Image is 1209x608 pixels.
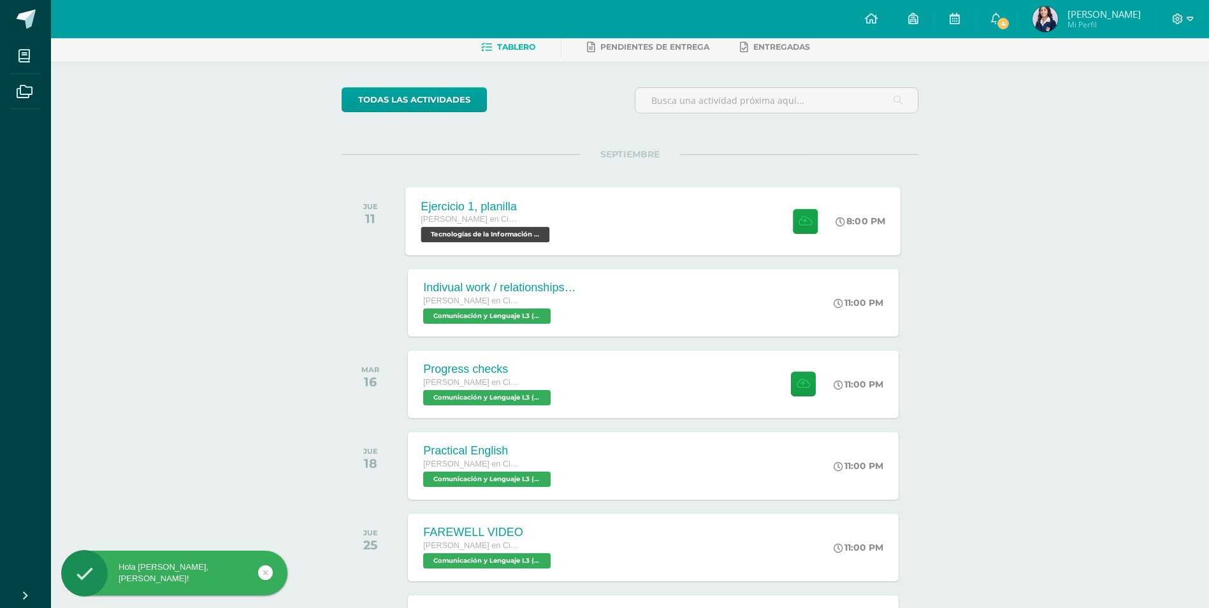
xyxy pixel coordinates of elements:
span: Entregadas [753,42,810,52]
span: Tablero [497,42,535,52]
a: Entregadas [740,37,810,57]
div: 11:00 PM [834,460,883,472]
span: Mi Perfil [1068,19,1141,30]
div: 18 [363,456,378,471]
span: Comunicación y Lenguaje L3 (Inglés) 5 'B' [423,472,551,487]
div: JUE [363,528,378,537]
span: [PERSON_NAME] en Ciencias y Letras [423,296,519,305]
div: Ejercicio 1, planilla [421,199,553,213]
div: JUE [363,202,378,211]
span: 4 [996,17,1010,31]
span: Comunicación y Lenguaje L3 (Inglés) 5 'B' [423,308,551,324]
div: 11:00 PM [834,297,883,308]
a: Tablero [481,37,535,57]
div: 25 [363,537,378,553]
div: Practical English [423,444,554,458]
a: todas las Actividades [342,87,487,112]
div: 11:00 PM [834,379,883,390]
div: Progress checks [423,363,554,376]
a: Pendientes de entrega [587,37,709,57]
div: JUE [363,447,378,456]
span: [PERSON_NAME] [1068,8,1141,20]
div: 11 [363,211,378,226]
span: [PERSON_NAME] en Ciencias y Letras [423,378,519,387]
div: 11:00 PM [834,542,883,553]
div: 16 [361,374,379,389]
img: f7acf8f895cf03d4304b4a07aaa77d25.png [1032,6,1058,32]
input: Busca una actividad próxima aquí... [635,88,918,113]
span: [PERSON_NAME] en Ciencias y Letras [423,541,519,550]
span: Tecnologías de la Información y la Comunicación 5 'B' [421,227,550,242]
span: [PERSON_NAME] en Ciencias y Letras [423,460,519,468]
div: 8:00 PM [836,215,886,227]
span: SEPTIEMBRE [580,148,680,160]
div: Indivual work / relationships glossary [423,281,576,294]
span: Pendientes de entrega [600,42,709,52]
span: Comunicación y Lenguaje L3 (Inglés) 5 'B' [423,553,551,568]
div: MAR [361,365,379,374]
span: [PERSON_NAME] en Ciencias y Letras [421,215,518,224]
div: Hola [PERSON_NAME], [PERSON_NAME]! [61,561,287,584]
div: FAREWELL VIDEO [423,526,554,539]
span: Comunicación y Lenguaje L3 (Inglés) 5 'B' [423,390,551,405]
